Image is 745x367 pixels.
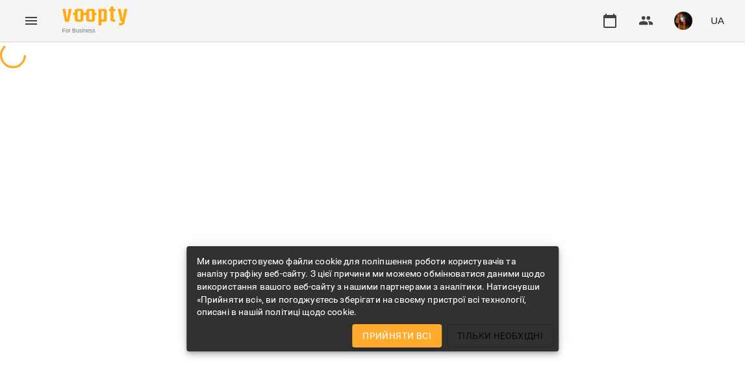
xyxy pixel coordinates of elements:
[16,5,47,36] button: Menu
[62,6,127,25] img: Voopty Logo
[674,12,692,30] img: 6e701af36e5fc41b3ad9d440b096a59c.jpg
[62,27,127,35] span: For Business
[705,8,729,32] button: UA
[711,14,724,27] span: UA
